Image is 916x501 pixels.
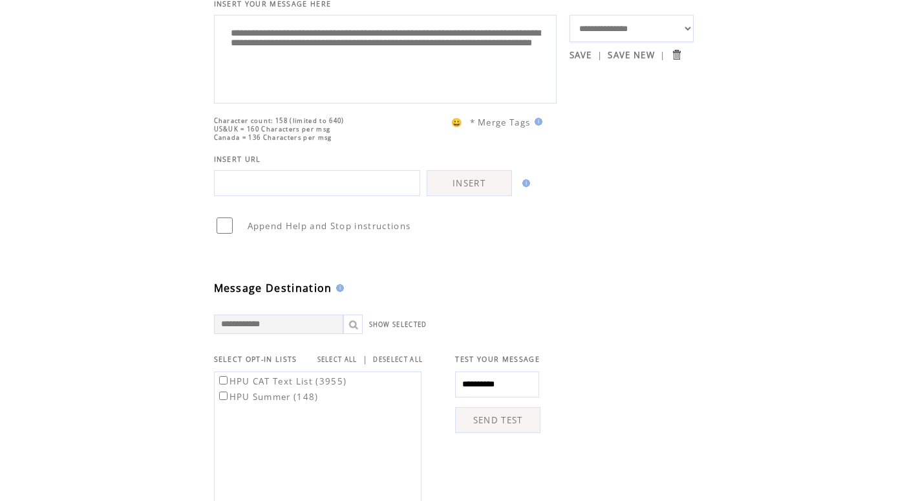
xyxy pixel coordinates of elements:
a: SAVE NEW [608,49,655,61]
span: Character count: 158 (limited to 640) [214,117,345,125]
span: TEST YOUR MESSAGE [455,355,540,364]
span: Append Help and Stop instructions [248,220,411,232]
input: HPU CAT Text List (3955) [219,376,228,384]
a: SHOW SELECTED [369,320,427,329]
span: US&UK = 160 Characters per msg [214,125,331,133]
a: INSERT [427,170,512,196]
img: help.gif [518,179,530,187]
label: HPU CAT Text List (3955) [217,375,347,387]
label: HPU Summer (148) [217,391,319,403]
a: SEND TEST [455,407,540,433]
span: | [597,49,602,61]
span: Message Destination [214,281,332,295]
img: help.gif [332,284,344,292]
span: | [363,353,368,365]
a: SELECT ALL [317,355,357,364]
span: SELECT OPT-IN LISTS [214,355,297,364]
a: DESELECT ALL [373,355,423,364]
input: Submit [670,49,683,61]
img: help.gif [531,118,542,126]
span: 😀 [451,117,463,128]
span: Canada = 136 Characters per msg [214,133,332,142]
span: * Merge Tags [470,117,531,128]
input: HPU Summer (148) [219,392,228,400]
a: SAVE [570,49,592,61]
span: INSERT URL [214,155,261,164]
span: | [660,49,665,61]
